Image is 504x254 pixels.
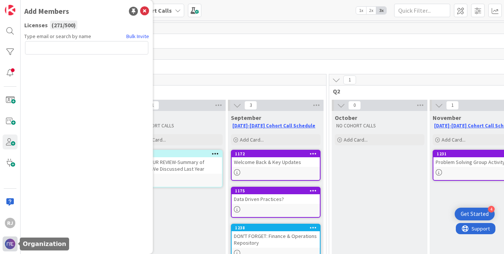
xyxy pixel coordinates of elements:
[235,151,320,157] div: 1172
[356,7,366,14] span: 1x
[142,136,166,143] span: Add Card...
[232,151,320,157] div: 1172
[344,136,368,143] span: Add Card...
[137,151,222,157] div: 1163
[134,151,222,174] div: 1163FOR YOUR REVIEW-Summary of Topics We Discussed Last Year
[24,32,91,40] span: Type email or search by name
[231,114,261,121] span: September
[5,239,15,249] img: avatar
[232,194,320,204] div: Data Driven Practices?
[232,188,320,204] div: 1175Data Driven Practices?
[446,101,459,110] span: 1
[455,208,495,220] div: Open Get Started checklist, remaining modules: 4
[394,4,450,17] input: Quick Filter...
[23,241,66,248] h5: Organization
[232,151,320,167] div: 1172Welcome Back & Key Updates
[232,123,315,129] a: [DATE]-[DATE] Cohort Call Schedule
[348,101,361,110] span: 0
[240,136,264,143] span: Add Card...
[336,123,423,129] p: NO COHORT CALLS
[24,21,48,30] span: Licenses
[133,150,223,188] a: 1163FOR YOUR REVIEW-Summary of Topics We Discussed Last Year
[376,7,386,14] span: 3x
[232,224,320,248] div: 1238DON'T FORGET: Finance & Operations Repository
[343,75,356,84] span: 1
[16,1,34,10] span: Support
[235,225,320,230] div: 1238
[50,21,77,30] div: ( 271 / 500 )
[366,7,376,14] span: 2x
[232,224,320,231] div: 1238
[134,123,221,129] p: NO COHORT CALLS
[461,210,489,218] div: Get Started
[24,6,69,17] div: Add Members
[235,188,320,193] div: 1175
[232,188,320,194] div: 1175
[5,5,15,15] img: Visit kanbanzone.com
[232,157,320,167] div: Welcome Back & Key Updates
[126,32,149,40] a: Bulk Invite
[231,150,321,181] a: 1172Welcome Back & Key Updates
[442,136,466,143] span: Add Card...
[134,157,222,174] div: FOR YOUR REVIEW-Summary of Topics We Discussed Last Year
[433,114,461,121] span: November
[231,187,321,218] a: 1175Data Driven Practices?
[488,206,495,213] div: 4
[134,151,222,157] div: 1163
[33,87,317,95] span: Q1
[335,114,357,121] span: October
[232,231,320,248] div: DON'T FORGET: Finance & Operations Repository
[244,101,257,110] span: 3
[5,218,15,228] div: RJ
[146,101,159,110] span: 1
